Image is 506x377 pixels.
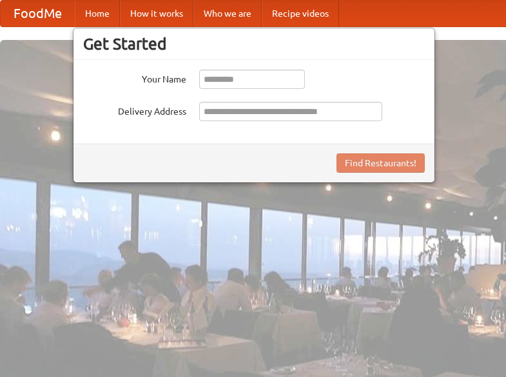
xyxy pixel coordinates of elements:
[1,1,75,26] a: FoodMe
[336,153,425,173] button: Find Restaurants!
[83,34,425,53] h3: Get Started
[120,1,193,26] a: How it works
[75,1,120,26] a: Home
[83,102,186,118] label: Delivery Address
[262,1,339,26] a: Recipe videos
[83,70,186,86] label: Your Name
[193,1,262,26] a: Who we are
